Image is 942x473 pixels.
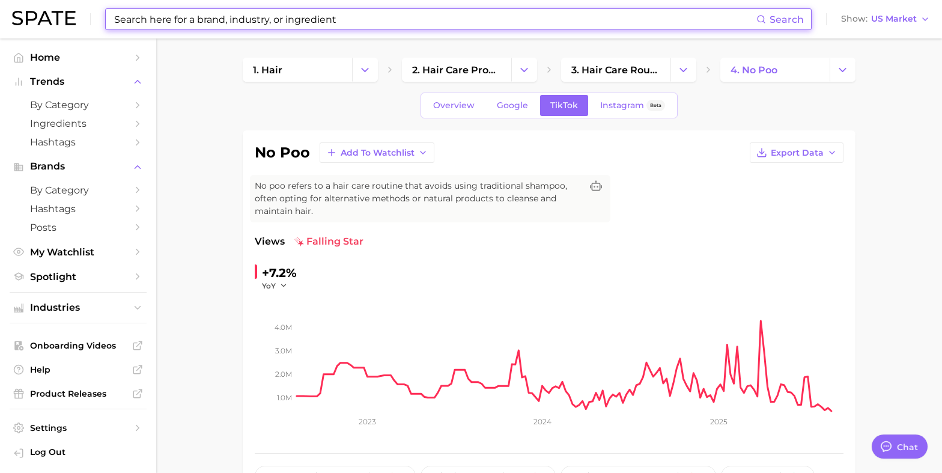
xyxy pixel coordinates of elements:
a: Hashtags [10,200,147,218]
button: Change Category [670,58,696,82]
span: Instagram [600,100,644,111]
button: Trends [10,73,147,91]
tspan: 2023 [359,417,376,426]
a: Posts [10,218,147,237]
a: by Category [10,96,147,114]
a: 2. hair care products [402,58,511,82]
span: Product Releases [30,388,126,399]
h1: no poo [255,145,310,160]
span: Export Data [771,148,824,158]
a: Google [487,95,538,116]
span: Search [770,14,804,25]
input: Search here for a brand, industry, or ingredient [113,9,756,29]
span: Beta [650,100,661,111]
img: falling star [294,237,304,246]
a: Help [10,361,147,379]
span: Views [255,234,285,249]
span: falling star [294,234,363,249]
a: Home [10,48,147,67]
a: Hashtags [10,133,147,151]
span: Overview [433,100,475,111]
button: Industries [10,299,147,317]
span: My Watchlist [30,246,126,258]
button: YoY [262,281,288,291]
span: Home [30,52,126,63]
span: Google [497,100,528,111]
span: Log Out [30,447,137,457]
span: No poo refers to a hair care routine that avoids using traditional shampoo, often opting for alte... [255,180,582,218]
tspan: 1.0m [277,392,292,401]
span: Trends [30,76,126,87]
a: TikTok [540,95,588,116]
a: 4. no poo [720,58,830,82]
a: My Watchlist [10,243,147,261]
button: Brands [10,157,147,175]
button: Change Category [352,58,378,82]
a: Product Releases [10,385,147,403]
button: Change Category [511,58,537,82]
tspan: 2025 [710,417,728,426]
span: Spotlight [30,271,126,282]
a: 3. hair care routines [561,58,670,82]
span: Hashtags [30,203,126,215]
span: YoY [262,281,276,291]
span: 4. no poo [731,64,777,76]
span: Industries [30,302,126,313]
img: SPATE [12,11,76,25]
span: Show [841,16,868,22]
span: 3. hair care routines [571,64,660,76]
button: Change Category [830,58,855,82]
span: Settings [30,423,126,433]
a: Settings [10,419,147,437]
span: 1. hair [253,64,282,76]
div: +7.2% [262,263,297,282]
span: Brands [30,161,126,172]
button: ShowUS Market [838,11,933,27]
a: by Category [10,181,147,200]
span: 2. hair care products [412,64,501,76]
span: Hashtags [30,136,126,148]
tspan: 2024 [533,417,552,426]
a: Log out. Currently logged in with e-mail jefeinstein@elfbeauty.com. [10,443,147,463]
span: Posts [30,222,126,233]
span: Add to Watchlist [341,148,415,158]
a: 1. hair [243,58,352,82]
a: Overview [423,95,485,116]
span: Onboarding Videos [30,340,126,351]
span: US Market [871,16,917,22]
tspan: 2.0m [275,369,292,378]
a: Ingredients [10,114,147,133]
tspan: 3.0m [275,346,292,355]
a: InstagramBeta [590,95,675,116]
span: TikTok [550,100,578,111]
button: Add to Watchlist [320,142,434,163]
span: by Category [30,185,126,196]
span: by Category [30,99,126,111]
span: Ingredients [30,118,126,129]
button: Export Data [750,142,843,163]
a: Spotlight [10,267,147,286]
tspan: 4.0m [275,322,292,331]
span: Help [30,364,126,375]
a: Onboarding Videos [10,337,147,355]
